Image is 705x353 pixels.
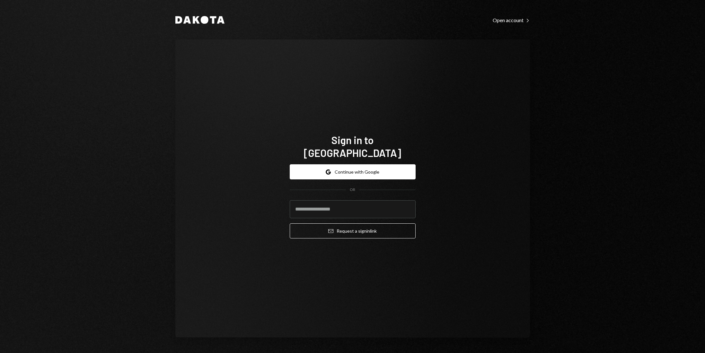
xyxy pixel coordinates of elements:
div: Open account [493,17,530,23]
button: Continue with Google [290,164,416,179]
button: Request a signinlink [290,223,416,238]
h1: Sign in to [GEOGRAPHIC_DATA] [290,133,416,159]
a: Open account [493,16,530,23]
div: OR [350,187,355,193]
